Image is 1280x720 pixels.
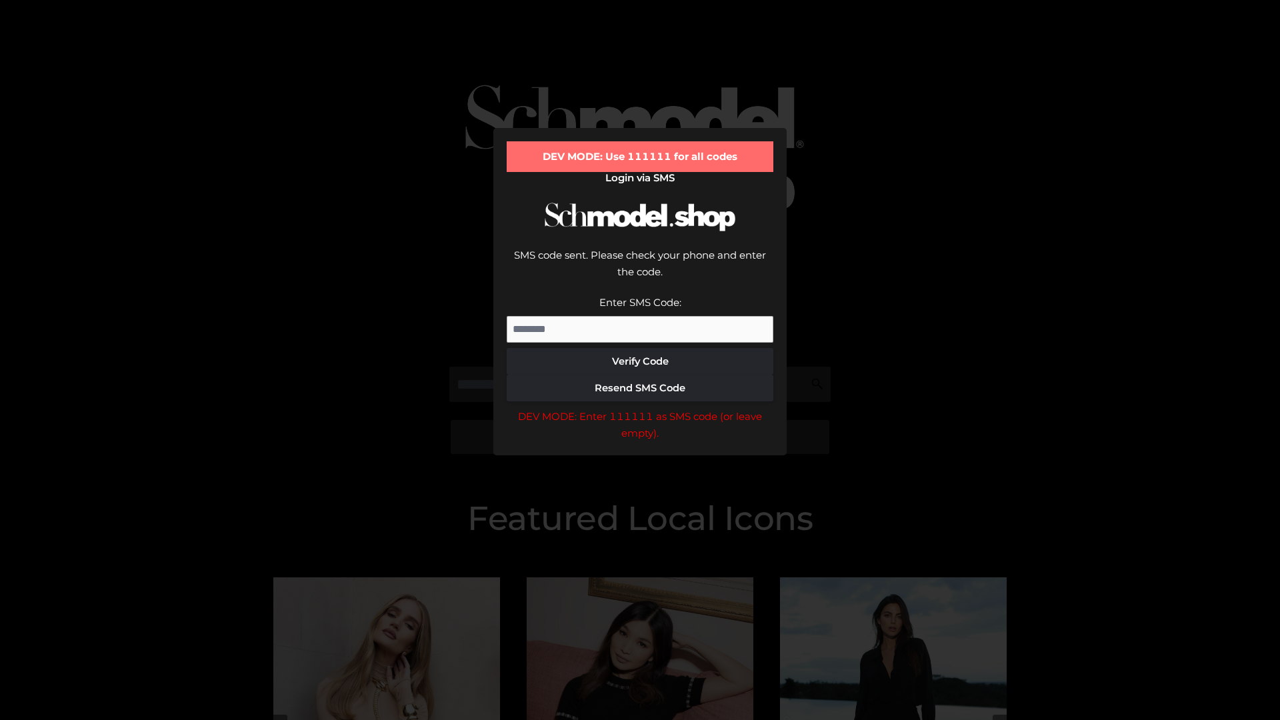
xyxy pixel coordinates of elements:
[507,375,773,401] button: Resend SMS Code
[507,172,773,184] h2: Login via SMS
[507,141,773,172] div: DEV MODE: Use 111111 for all codes
[507,408,773,442] div: DEV MODE: Enter 111111 as SMS code (or leave empty).
[507,247,773,294] div: SMS code sent. Please check your phone and enter the code.
[507,348,773,375] button: Verify Code
[599,296,681,309] label: Enter SMS Code:
[540,191,740,243] img: Schmodel Logo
